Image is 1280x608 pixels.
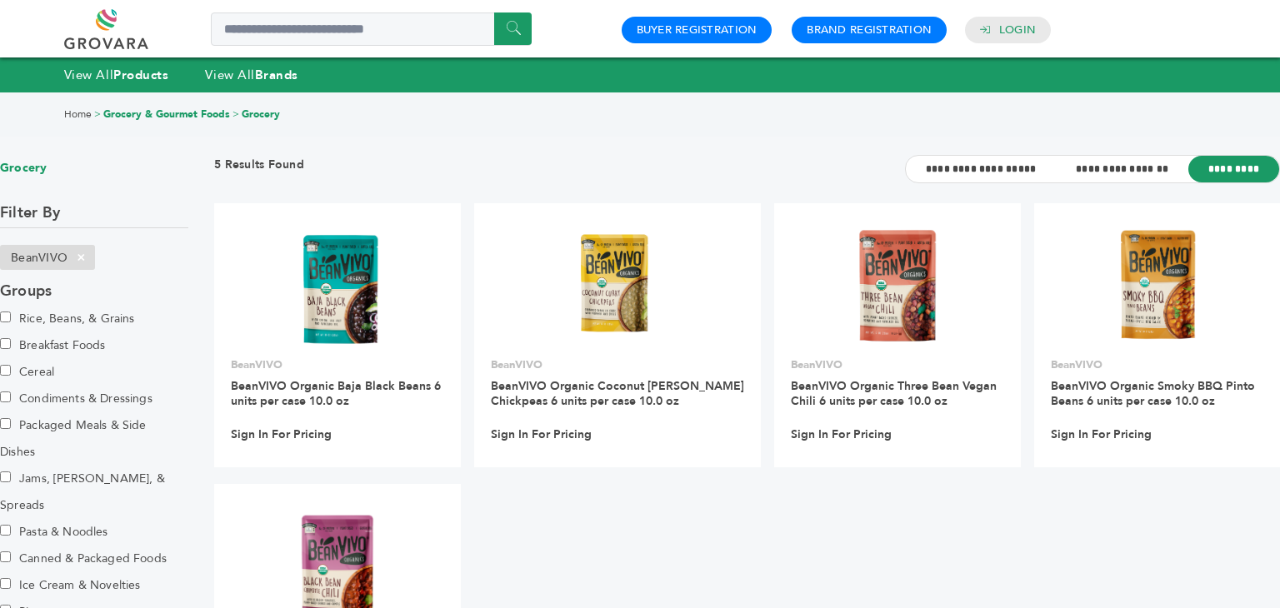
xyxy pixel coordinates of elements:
[64,67,169,83] a: View AllProducts
[1051,427,1152,442] a: Sign In For Pricing
[231,427,332,442] a: Sign In For Pricing
[491,378,744,409] a: BeanVIVO Organic Coconut [PERSON_NAME] Chickpeas 6 units per case 10.0 oz
[791,357,1004,372] p: BeanVIVO
[214,157,304,182] h3: 5 Results Found
[807,22,932,37] a: Brand Registration
[491,357,745,372] p: BeanVIVO
[205,67,298,83] a: View AllBrands
[231,378,441,409] a: BeanVIVO Organic Baja Black Beans 6 units per case 10.0 oz
[491,427,592,442] a: Sign In For Pricing
[791,378,997,409] a: BeanVIVO Organic Three Bean Vegan Chili 6 units per case 10.0 oz
[1117,227,1197,346] img: BeanVIVO Organic Smoky BBQ Pinto Beans 6 units per case 10.0 oz
[211,12,532,46] input: Search a product or brand...
[67,247,95,267] span: ×
[232,107,239,121] span: >
[791,427,892,442] a: Sign In For Pricing
[255,67,298,83] strong: Brands
[637,22,757,37] a: Buyer Registration
[231,357,444,372] p: BeanVIVO
[291,227,384,346] img: BeanVIVO Organic Baja Black Beans 6 units per case 10.0 oz
[64,107,92,121] a: Home
[103,107,230,121] a: Grocery & Gourmet Foods
[569,227,666,346] img: BeanVIVO Organic Coconut Curry Chickpeas 6 units per case 10.0 oz
[113,67,168,83] strong: Products
[1051,357,1264,372] p: BeanVIVO
[94,107,101,121] span: >
[856,227,938,346] img: BeanVIVO Organic Three Bean Vegan Chili 6 units per case 10.0 oz
[242,107,280,121] a: Grocery
[1051,378,1255,409] a: BeanVIVO Organic Smoky BBQ Pinto Beans 6 units per case 10.0 oz
[999,22,1036,37] a: Login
